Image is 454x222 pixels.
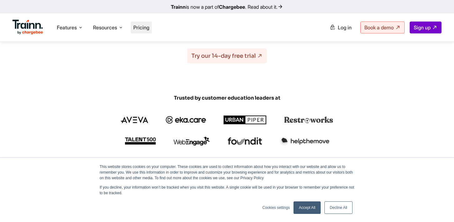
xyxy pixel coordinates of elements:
img: ekacare logo [166,116,206,124]
span: Trusted by customer education leaders at [77,95,377,101]
img: helpthemove logo [280,137,329,146]
span: Log in [338,24,352,31]
a: Log in [326,22,355,33]
a: Try our 14-day free trial [187,48,267,63]
b: Trainn [171,4,186,10]
img: aveva logo [121,117,148,123]
span: Features [57,24,77,31]
span: Book a demo [364,24,394,31]
a: Accept All [294,201,321,214]
a: Cookies settings [262,205,290,210]
img: restroworks logo [284,116,333,123]
img: webengage logo [174,137,210,146]
p: This website stores cookies on your computer. These cookies are used to collect information about... [100,164,354,181]
a: Pricing [133,24,149,31]
img: foundit logo [227,137,262,145]
a: Decline All [324,201,353,214]
img: urbanpiper logo [224,116,267,124]
b: Chargebee [219,4,245,10]
img: talent500 logo [125,137,156,145]
span: Sign up [414,24,431,31]
p: If you decline, your information won’t be tracked when you visit this website. A single cookie wi... [100,185,354,196]
a: Sign up [410,22,442,33]
a: Book a demo [360,22,405,33]
span: Resources [93,24,117,31]
img: Trainn Logo [12,20,43,35]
